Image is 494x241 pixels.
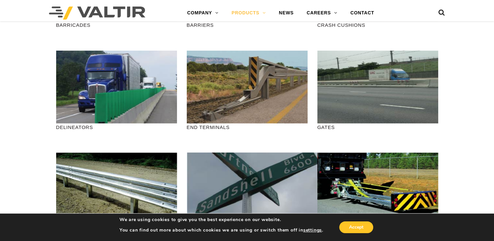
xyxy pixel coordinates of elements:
a: CONTACT [344,7,381,20]
img: Valtir [49,7,145,20]
p: BARRIERS [187,21,308,29]
p: DELINEATORS [56,123,177,131]
a: COMPANY [181,7,225,20]
p: We are using cookies to give you the best experience on our website. [120,217,323,223]
button: settings [303,227,322,233]
p: END TERMINALS [187,123,308,131]
a: NEWS [272,7,300,20]
p: BARRICADES [56,21,177,29]
p: CRASH CUSHIONS [317,21,438,29]
p: GATES [317,123,438,131]
a: CAREERS [300,7,344,20]
p: You can find out more about which cookies we are using or switch them off in . [120,227,323,233]
button: Accept [339,221,373,233]
a: PRODUCTS [225,7,272,20]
